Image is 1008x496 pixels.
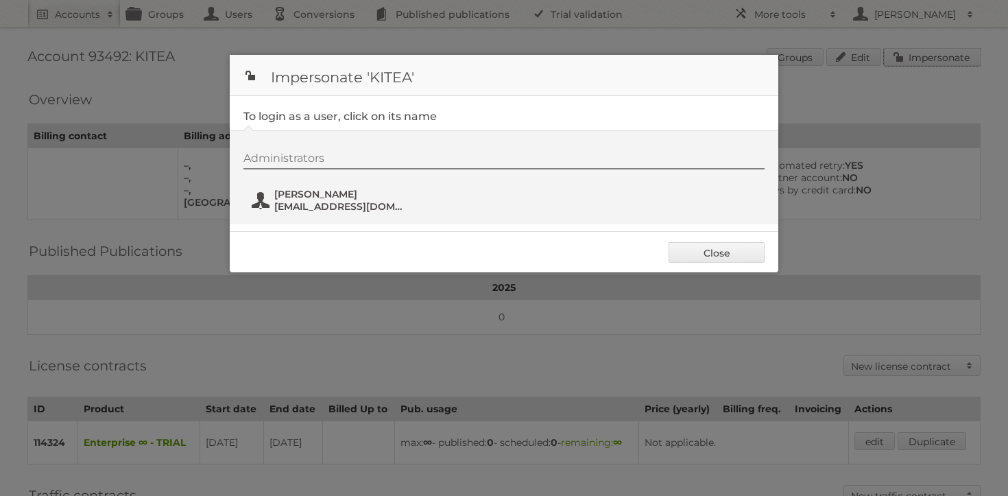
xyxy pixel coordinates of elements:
div: Administrators [243,152,765,169]
legend: To login as a user, click on its name [243,110,437,123]
h1: Impersonate 'KITEA' [230,55,778,96]
span: [PERSON_NAME] [274,188,407,200]
button: [PERSON_NAME] [EMAIL_ADDRESS][DOMAIN_NAME] [250,187,411,214]
a: Close [669,242,765,263]
span: [EMAIL_ADDRESS][DOMAIN_NAME] [274,200,407,213]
